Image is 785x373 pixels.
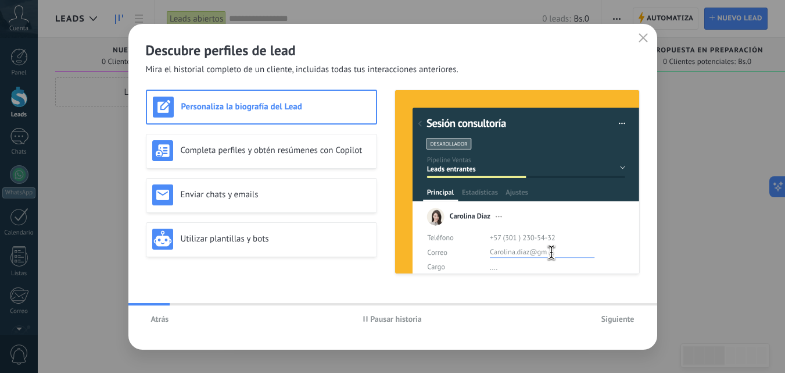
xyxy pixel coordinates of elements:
button: Pausar historia [358,310,427,328]
h3: Completa perfiles y obtén resúmenes con Copilot [181,145,371,156]
span: Mira el historial completo de un cliente, incluidas todas tus interacciones anteriores. [146,64,458,76]
h3: Utilizar plantillas y bots [181,233,371,244]
h3: Enviar chats y emails [181,189,371,200]
button: Siguiente [596,310,640,328]
button: Atrás [146,310,174,328]
span: Pausar historia [370,315,422,323]
span: Siguiente [601,315,635,323]
h3: Personaliza la biografía del Lead [181,101,370,112]
span: Atrás [151,315,169,323]
h2: Descubre perfiles de lead [146,41,640,59]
